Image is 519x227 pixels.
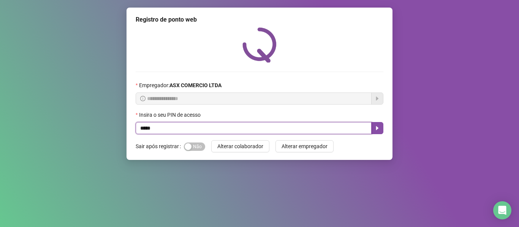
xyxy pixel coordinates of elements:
[282,142,328,150] span: Alterar empregador
[211,140,269,152] button: Alterar colaborador
[140,96,146,101] span: info-circle
[136,111,206,119] label: Insira o seu PIN de acesso
[374,125,380,131] span: caret-right
[275,140,334,152] button: Alterar empregador
[139,81,222,89] span: Empregador :
[242,27,277,63] img: QRPoint
[169,82,222,88] strong: ASX COMERCIO LTDA
[493,201,511,219] div: Open Intercom Messenger
[217,142,263,150] span: Alterar colaborador
[136,140,184,152] label: Sair após registrar
[136,15,383,24] div: Registro de ponto web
